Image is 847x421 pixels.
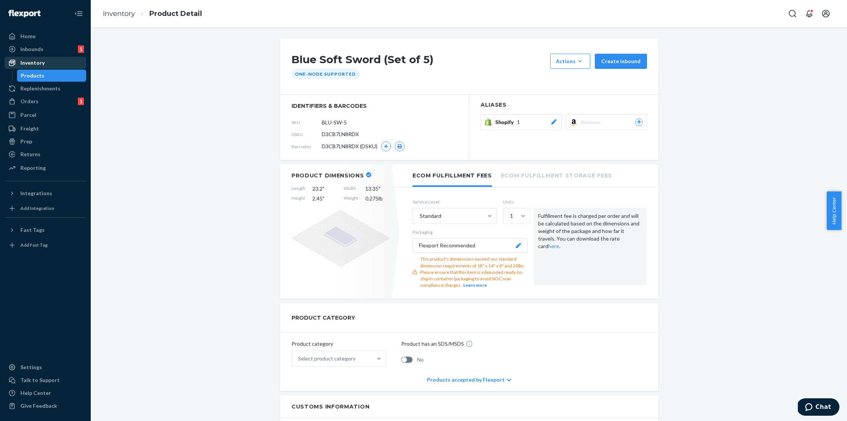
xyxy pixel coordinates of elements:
[20,226,45,234] div: Fast Tags
[595,54,647,69] button: Create inbound
[5,187,86,199] button: Integrations
[495,118,517,126] span: Shopify
[534,208,647,285] div: Fulfillment fee is charged per order and will be calculated based on the dimensions and weight of...
[413,229,527,235] p: Packaging
[827,191,841,230] button: Help Center
[5,148,86,160] a: Returns
[20,242,48,248] div: Add Fast Tag
[20,402,57,410] div: Give Feedback
[20,85,60,92] div: Replenishments
[71,6,86,21] button: Close Navigation
[5,400,86,412] button: Give Feedback
[5,95,86,107] a: Orders1
[292,340,386,348] p: Product category
[5,239,86,251] a: Add Fast Tag
[5,162,86,174] a: Reporting
[323,195,324,202] span: "
[292,185,306,193] span: Length
[365,195,390,202] span: 0.275 lb
[5,374,86,386] button: Talk to Support
[503,199,527,205] label: Units
[556,57,585,65] div: Actions
[20,33,36,40] div: Home
[5,135,86,148] a: Prep
[798,398,839,417] iframe: Opens a widget where you can chat to one of our agents
[292,54,546,69] h1: Blue Soft Sword (Set of 5)
[97,3,208,25] ol: breadcrumbs
[20,389,51,397] div: Help Center
[20,98,39,105] div: Orders
[365,185,390,193] span: 13.35
[802,6,817,21] button: Open notifications
[20,45,43,53] div: Inbounds
[292,102,458,110] span: identifiers & barcodes
[379,185,380,192] span: "
[103,9,135,18] a: Inventory
[292,131,322,138] span: DSKU
[5,202,86,214] a: Add Integration
[413,165,492,187] li: Ecom Fulfillment Fees
[413,238,527,253] button: Flexport Recommended
[5,82,86,95] a: Replenishments
[20,364,42,371] div: Settings
[20,111,36,119] div: Parcel
[322,130,359,138] span: D3CB7LN8RDX
[312,195,337,202] span: 2.45
[501,165,612,185] li: Ecom Fulfillment Storage Fees
[20,138,32,145] div: Prep
[510,212,513,220] div: 1
[785,6,800,21] button: Open Search Box
[20,164,46,172] div: Reporting
[17,70,87,82] a: Products
[5,109,86,121] a: Parcel
[420,256,527,288] div: This product's dimensions exceed our standard dimension requirements of 18" x 14" x 8" and 20lbs....
[292,69,359,79] div: One-Node Supported
[8,10,40,17] img: Flexport logo
[323,185,324,192] span: "
[417,356,424,364] span: No
[78,98,84,105] div: 1
[419,212,420,220] input: Standard
[5,57,86,69] a: Inventory
[5,30,86,42] a: Home
[344,185,358,193] span: Width
[292,143,322,150] span: Barcodes
[292,172,364,179] h2: Product Dimensions
[312,185,337,193] span: 23.2
[20,125,39,132] div: Freight
[292,311,355,325] h2: PRODUCT CATEGORY
[463,282,487,288] button: Learn more
[5,43,86,55] a: Inbounds1
[566,114,647,130] button: Amazon
[20,59,45,67] div: Inventory
[548,243,559,249] a: here
[322,143,377,150] span: D3CB7LN8RDX (DSKU)
[298,355,355,362] div: Select product category
[20,205,54,211] div: Add Integration
[5,123,86,135] a: Freight
[413,199,497,205] label: Service Level
[344,195,358,202] span: Weight
[517,118,520,126] span: 1
[818,6,833,21] button: Open account menu
[5,224,86,236] button: Fast Tags
[427,368,511,391] div: Products accepted by Flexport
[292,119,322,126] span: SKU
[481,114,562,130] button: Shopify1
[5,361,86,373] a: Settings
[21,72,44,79] div: Products
[550,54,590,69] button: Actions
[292,403,647,410] h2: Customs Information
[481,102,647,108] h2: Aliases
[149,9,202,18] a: Product Detail
[78,45,84,53] div: 1
[20,376,60,384] div: Talk to Support
[20,190,52,197] div: Integrations
[580,118,603,126] span: Amazon
[5,387,86,399] a: Help Center
[420,212,441,220] div: Standard
[401,340,464,348] p: Product has an SDS/MSDS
